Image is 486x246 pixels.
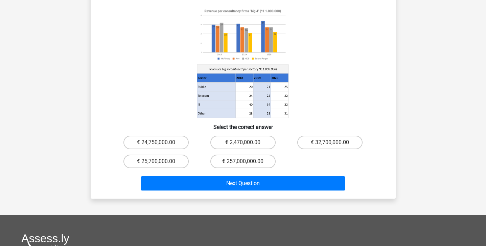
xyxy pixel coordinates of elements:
label: € 2,470,000.00 [210,136,276,149]
button: Next Question [141,176,345,191]
label: € 24,750,000.00 [123,136,189,149]
label: € 257,000,000.00 [210,155,276,168]
label: € 32,700,000.00 [297,136,363,149]
h6: Select the correct answer [101,118,385,130]
label: € 25,700,000.00 [123,155,189,168]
